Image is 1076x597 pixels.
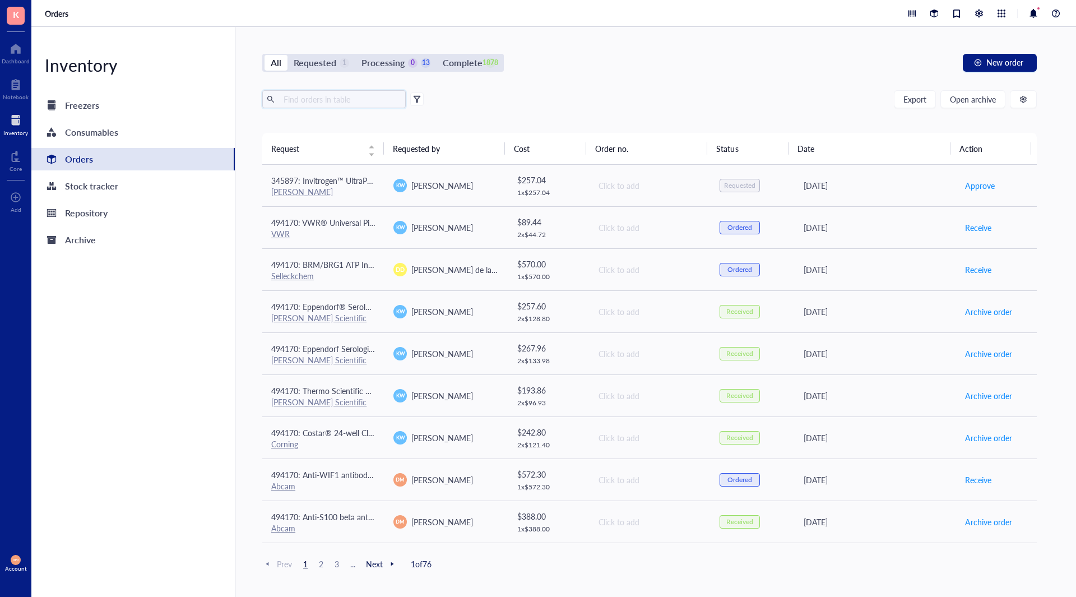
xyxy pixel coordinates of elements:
a: Notebook [3,76,29,100]
div: $ 570.00 [517,258,580,270]
div: 1 [340,58,349,68]
span: Archive order [965,348,1012,360]
div: $ 242.80 [517,426,580,438]
button: Archive order [964,513,1013,531]
div: [DATE] [804,474,947,486]
th: Requested by [384,133,505,164]
a: Abcam [271,522,295,534]
span: 494170: Anti-S100 beta antibody [EP1576Y] - [MEDICAL_DATA] Marker [271,511,522,522]
div: $ 193.86 [517,384,580,396]
a: Abcam [271,480,295,492]
th: Action [950,133,1032,164]
button: Export [894,90,936,108]
span: Approve [965,179,995,192]
div: 2 x $ 96.93 [517,399,580,408]
div: Click to add [599,474,702,486]
span: 345897: Invitrogen™ UltraPure™ DNase/RNase-Free Distilled Water (10x500mL) [271,175,551,186]
div: Requested [724,181,755,190]
span: [PERSON_NAME] [411,222,473,233]
div: Add [11,206,21,213]
span: 1 of 76 [411,559,432,569]
span: 494170: VWR® Universal Pipette Tips (200uL) [271,217,432,228]
a: Repository [31,202,235,224]
div: [DATE] [804,516,947,528]
span: 494170: Eppendorf® Serological Pipets, Eppendorf® Serological Pipets, Capacity=25 mL, Color Code=... [271,301,860,312]
div: Received [726,433,753,442]
a: Stock tracker [31,175,235,197]
span: New order [986,58,1023,67]
input: Find orders in table [279,91,401,108]
span: [PERSON_NAME] [411,180,473,191]
div: Notebook [3,94,29,100]
div: 1 x $ 388.00 [517,525,580,534]
div: $ 89.44 [517,216,580,228]
span: 494170: Anti-WIF1 antibody [EPR9385] [271,469,410,480]
div: Archive [65,232,96,248]
div: [DATE] [804,390,947,402]
span: KW [396,224,405,232]
a: Freezers [31,94,235,117]
span: [PERSON_NAME] [411,348,473,359]
span: DM [13,558,18,562]
td: Click to add [588,248,711,290]
div: Dashboard [2,58,30,64]
div: 0 [408,58,418,68]
button: Archive order [964,303,1013,321]
div: 13 [421,58,430,68]
a: Archive [31,229,235,251]
span: KW [396,182,405,189]
button: Archive order [964,387,1013,405]
span: Receive [965,474,991,486]
td: Click to add [588,416,711,459]
div: Consumables [65,124,118,140]
span: [PERSON_NAME] [411,474,473,485]
div: $ 388.00 [517,510,580,522]
span: Archive order [965,432,1012,444]
div: 1 x $ 570.00 [517,272,580,281]
td: Click to add [588,165,711,207]
th: Status [707,133,788,164]
span: Request [271,142,361,155]
div: $ 267.96 [517,342,580,354]
span: Archive order [965,516,1012,528]
div: 2 x $ 133.98 [517,357,580,365]
div: 1 x $ 257.04 [517,188,580,197]
span: Receive [965,221,991,234]
div: segmented control [262,54,504,72]
span: [PERSON_NAME] [411,432,473,443]
div: Click to add [599,179,702,192]
button: Archive order [964,429,1013,447]
a: [PERSON_NAME] Scientific [271,312,367,323]
span: 2 [314,559,328,569]
div: Complete [443,55,482,71]
a: [PERSON_NAME] Scientific [271,396,367,408]
div: Processing [361,55,405,71]
div: Click to add [599,432,702,444]
a: Orders [45,8,71,18]
span: [PERSON_NAME] de la [PERSON_NAME] [411,264,555,275]
div: Core [10,165,22,172]
span: KW [396,350,405,358]
span: ... [346,559,359,569]
div: $ 572.30 [517,468,580,480]
div: 1 x $ 572.30 [517,483,580,492]
a: Consumables [31,121,235,144]
th: Date [789,133,950,164]
span: [PERSON_NAME] [411,516,473,527]
div: Inventory [3,129,28,136]
div: 1878 [486,58,495,68]
button: Receive [964,219,992,237]
div: Requested [294,55,336,71]
div: [DATE] [804,348,947,360]
td: Click to add [588,206,711,248]
span: 494170: Eppendorf Serological Pipets, sterile, free of detectable pyrogens, DNA, RNase and DNase.... [271,343,833,354]
a: Inventory [3,112,28,136]
button: Approve [964,177,995,195]
div: Ordered [727,223,752,232]
div: [DATE] [804,263,947,276]
a: Corning [271,438,298,450]
div: [DATE] [804,179,947,192]
td: Click to add [588,459,711,501]
span: Prev [262,559,292,569]
span: Receive [965,263,991,276]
